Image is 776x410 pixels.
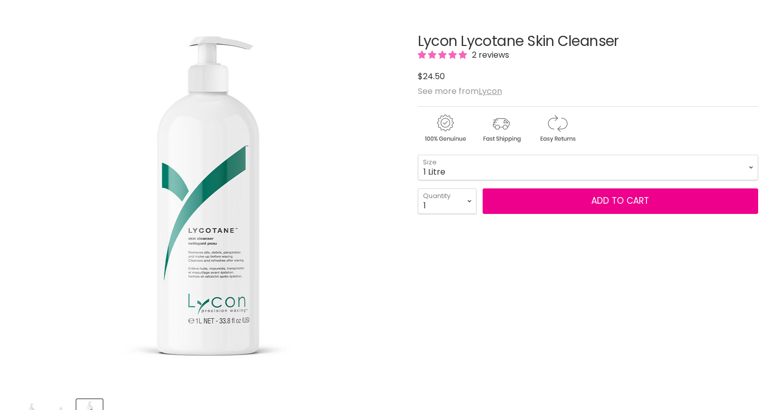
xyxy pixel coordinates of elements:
span: $24.50 [418,70,445,82]
div: Lycon Lycotane Skin Cleanser image. Click or Scroll to Zoom. [18,8,399,390]
span: See more from [418,85,502,97]
a: Lycon [479,85,502,97]
img: returns.gif [530,113,584,144]
select: Quantity [418,188,477,214]
img: shipping.gif [474,113,528,144]
span: 5.00 stars [418,49,469,61]
img: Lycon Lycotane Skin Cleanser [30,20,387,377]
button: Add to cart [483,188,758,214]
h1: Lycon Lycotane Skin Cleanser [418,34,758,50]
img: genuine.gif [418,113,472,144]
span: 2 reviews [469,49,509,61]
